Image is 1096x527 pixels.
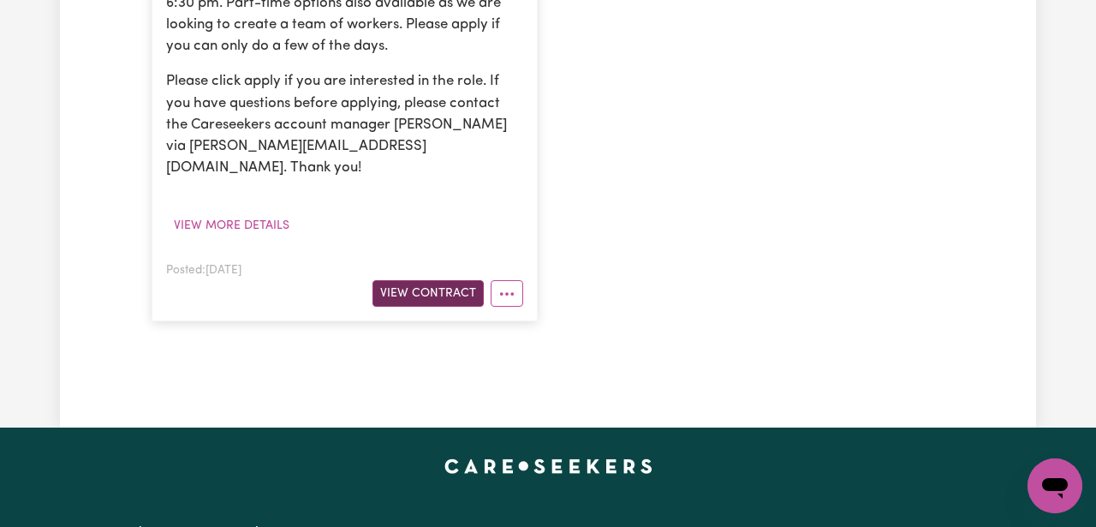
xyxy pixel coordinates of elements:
[166,70,523,178] p: Please click apply if you are interested in the role. If you have questions before applying, plea...
[491,280,523,307] button: More options
[444,458,652,472] a: Careseekers home page
[166,213,297,239] button: View more details
[166,265,241,276] span: Posted: [DATE]
[1027,458,1082,513] iframe: Button to launch messaging window
[372,280,484,307] button: View Contract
